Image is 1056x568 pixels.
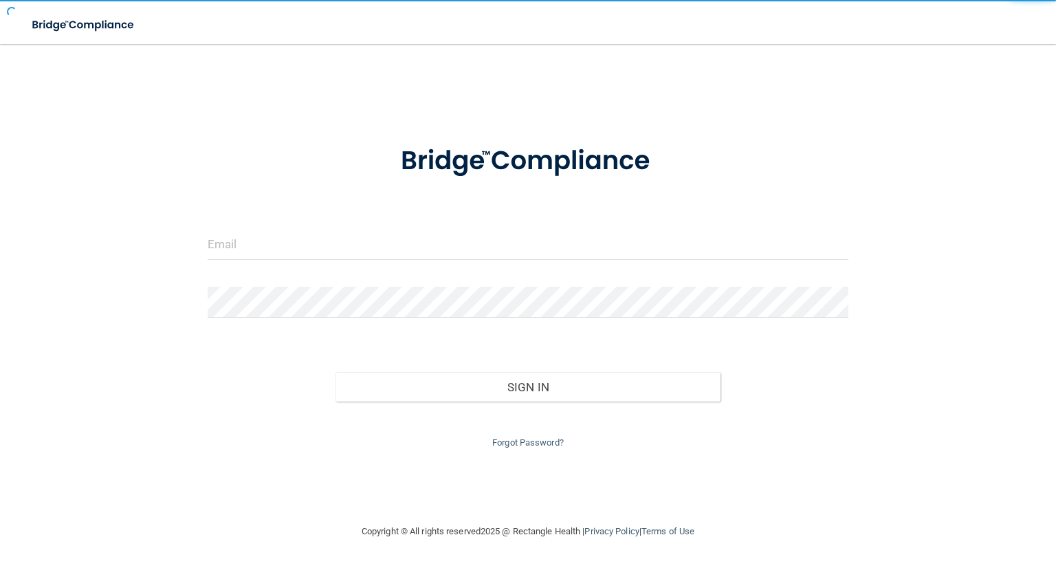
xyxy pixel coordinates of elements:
a: Terms of Use [641,526,694,536]
input: Email [208,229,848,260]
img: bridge_compliance_login_screen.278c3ca4.svg [21,11,147,39]
img: bridge_compliance_login_screen.278c3ca4.svg [373,127,683,196]
a: Privacy Policy [584,526,639,536]
button: Sign In [335,372,720,402]
div: Copyright © All rights reserved 2025 @ Rectangle Health | | [277,510,779,554]
a: Forgot Password? [492,437,564,448]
